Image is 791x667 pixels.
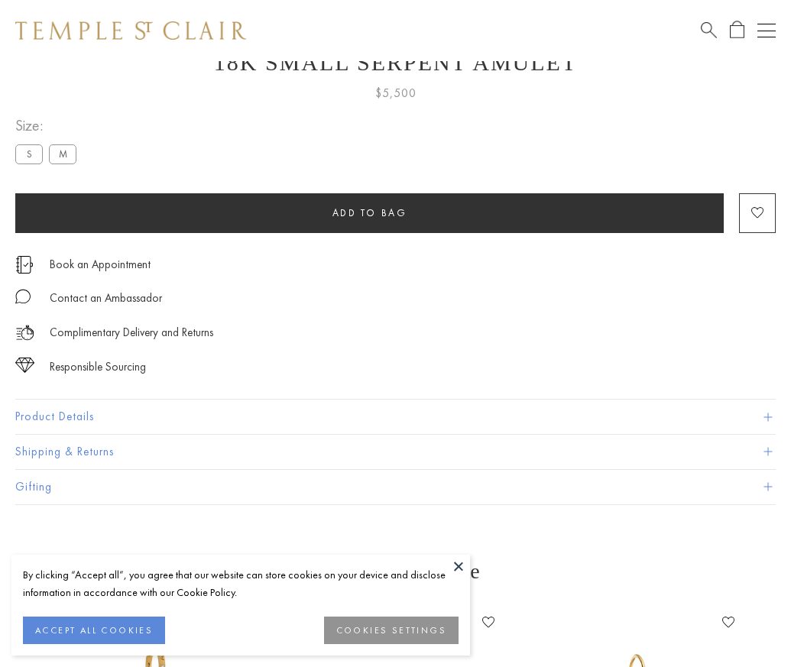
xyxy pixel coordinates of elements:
[15,193,724,233] button: Add to bag
[23,617,165,644] button: ACCEPT ALL COOKIES
[332,206,407,219] span: Add to bag
[23,566,459,601] div: By clicking “Accept all”, you agree that our website can store cookies on your device and disclos...
[324,617,459,644] button: COOKIES SETTINGS
[50,358,146,377] div: Responsible Sourcing
[15,323,34,342] img: icon_delivery.svg
[15,289,31,304] img: MessageIcon-01_2.svg
[15,21,246,40] img: Temple St. Clair
[375,83,417,103] span: $5,500
[15,358,34,373] img: icon_sourcing.svg
[15,144,43,164] label: S
[49,144,76,164] label: M
[50,323,213,342] p: Complimentary Delivery and Returns
[730,21,744,40] a: Open Shopping Bag
[15,256,34,274] img: icon_appointment.svg
[15,50,776,76] h1: 18K Small Serpent Amulet
[50,289,162,308] div: Contact an Ambassador
[15,400,776,434] button: Product Details
[50,256,151,273] a: Book an Appointment
[757,21,776,40] button: Open navigation
[15,470,776,504] button: Gifting
[15,113,83,138] span: Size:
[15,435,776,469] button: Shipping & Returns
[701,21,717,40] a: Search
